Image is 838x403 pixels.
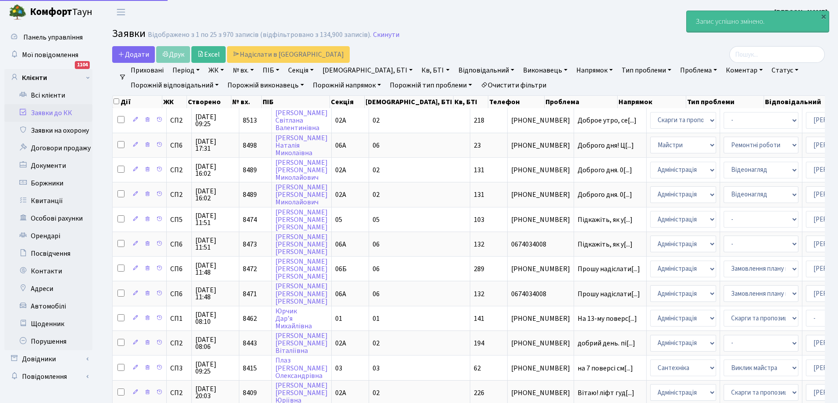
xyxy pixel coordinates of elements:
[229,63,257,78] a: № вх.
[511,117,570,124] span: [PHONE_NUMBER]
[4,139,92,157] a: Договори продажу
[275,331,328,356] a: [PERSON_NAME][PERSON_NAME]Віталіївна
[373,215,380,225] span: 05
[195,385,235,399] span: [DATE] 20:03
[170,216,188,223] span: СП5
[335,363,342,373] span: 03
[169,63,203,78] a: Період
[4,104,92,122] a: Заявки до КК
[511,389,570,396] span: [PHONE_NUMBER]
[170,389,188,396] span: СП2
[275,356,328,381] a: Плаз[PERSON_NAME]Олександрівна
[195,262,235,276] span: [DATE] 11:48
[335,141,346,150] span: 06А
[4,227,92,245] a: Орендарі
[170,365,188,372] span: СП3
[4,262,92,280] a: Контакти
[474,264,484,274] span: 289
[722,63,766,78] a: Коментар
[243,338,257,348] span: 8443
[373,190,380,200] span: 02
[285,63,317,78] a: Секція
[319,63,416,78] a: [DEMOGRAPHIC_DATA], БТІ
[170,315,188,322] span: СП1
[4,46,92,64] a: Мої повідомлення1104
[373,31,399,39] a: Скинути
[243,264,257,274] span: 8472
[4,368,92,385] a: Повідомлення
[170,191,188,198] span: СП2
[365,96,454,108] th: [DEMOGRAPHIC_DATA], БТІ
[170,340,188,347] span: СП2
[75,61,90,69] div: 1104
[113,96,162,108] th: Дії
[170,167,188,174] span: СП2
[4,157,92,174] a: Документи
[275,282,328,306] a: [PERSON_NAME][PERSON_NAME][PERSON_NAME]
[275,232,328,257] a: [PERSON_NAME][PERSON_NAME][PERSON_NAME]
[191,46,226,63] a: Excel
[511,191,570,198] span: [PHONE_NUMBER]
[187,96,231,108] th: Створено
[618,63,675,78] a: Тип проблеми
[170,265,188,272] span: СП6
[4,350,92,368] a: Довідники
[474,116,484,125] span: 218
[474,314,484,323] span: 141
[373,165,380,175] span: 02
[335,388,346,398] span: 02А
[474,388,484,398] span: 226
[578,165,632,175] span: Доброго дня. 0[...]
[30,5,72,19] b: Комфорт
[330,96,365,108] th: Секція
[488,96,545,108] th: Телефон
[578,314,637,323] span: На 13-му поверс[...]
[195,361,235,375] span: [DATE] 09:25
[677,63,721,78] a: Проблема
[687,11,829,32] div: Запис успішно змінено.
[195,212,235,226] span: [DATE] 11:51
[335,289,346,299] span: 06А
[618,96,686,108] th: Напрямок
[768,63,802,78] a: Статус
[819,12,828,21] div: ×
[455,63,518,78] a: Відповідальний
[511,142,570,149] span: [PHONE_NUMBER]
[511,216,570,223] span: [PHONE_NUMBER]
[386,78,476,93] a: Порожній тип проблеми
[474,165,484,175] span: 131
[30,5,92,20] span: Таун
[373,240,380,249] span: 06
[262,96,330,108] th: ПІБ
[474,190,484,200] span: 131
[243,388,257,398] span: 8409
[127,63,167,78] a: Приховані
[511,365,570,372] span: [PHONE_NUMBER]
[243,289,257,299] span: 8471
[243,215,257,225] span: 8474
[474,289,484,299] span: 132
[170,142,188,149] span: СП6
[578,116,637,125] span: Доброе утро, се[...]
[195,138,235,152] span: [DATE] 17:31
[195,188,235,202] span: [DATE] 16:02
[275,306,312,331] a: ЮрчикДар’яМихайлівна
[578,289,640,299] span: Прошу надіслати[...]
[335,338,346,348] span: 02А
[477,78,550,93] a: Очистити фільтри
[195,237,235,251] span: [DATE] 11:51
[127,78,222,93] a: Порожній відповідальний
[4,210,92,227] a: Особові рахунки
[335,215,342,225] span: 05
[511,315,570,322] span: [PHONE_NUMBER]
[474,363,481,373] span: 62
[195,336,235,350] span: [DATE] 08:06
[729,46,825,63] input: Пошук...
[4,333,92,350] a: Порушення
[474,141,481,150] span: 23
[112,26,146,41] span: Заявки
[474,215,484,225] span: 103
[511,265,570,272] span: [PHONE_NUMBER]
[275,207,328,232] a: [PERSON_NAME][PERSON_NAME][PERSON_NAME]
[195,311,235,325] span: [DATE] 08:10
